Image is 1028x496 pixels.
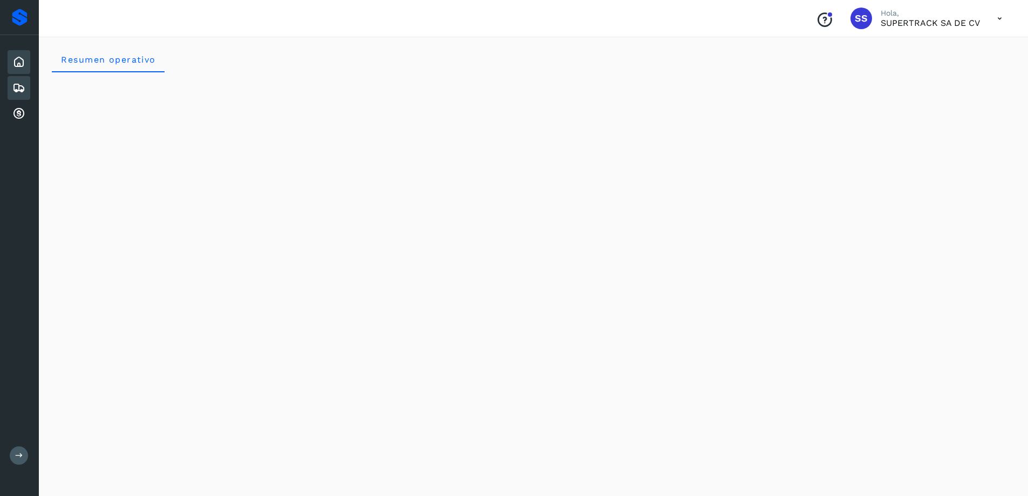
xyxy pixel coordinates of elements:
div: Cuentas por cobrar [8,102,30,126]
div: Embarques [8,76,30,100]
p: Hola, [881,9,980,18]
p: SUPERTRACK SA DE CV [881,18,980,28]
span: Resumen operativo [60,55,156,65]
div: Inicio [8,50,30,74]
